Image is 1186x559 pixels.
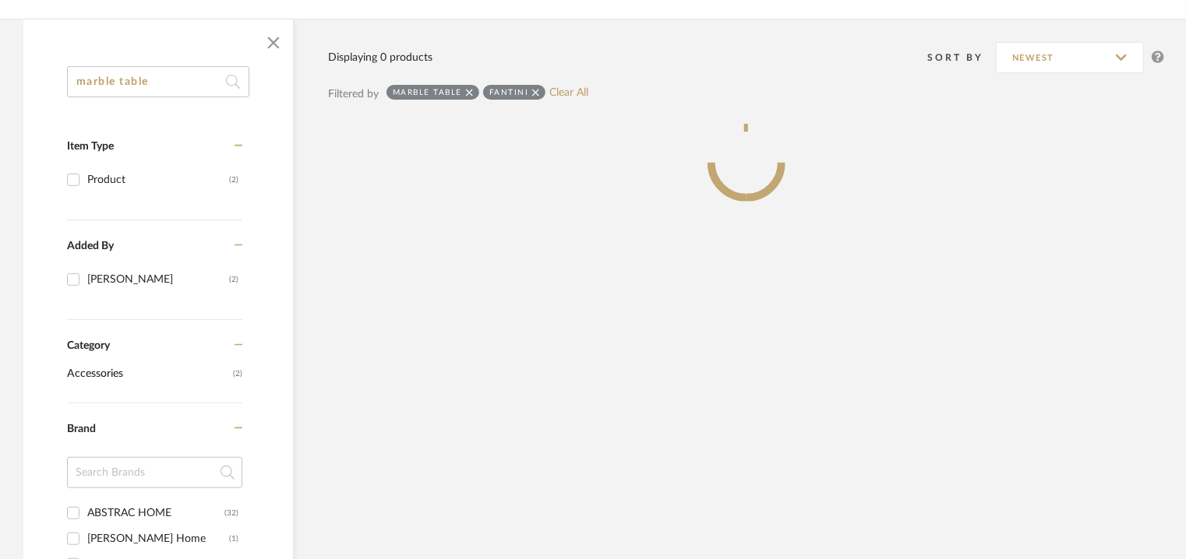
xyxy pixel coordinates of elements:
div: Product [87,167,229,192]
div: (32) [224,501,238,526]
span: Category [67,339,110,353]
a: Clear All [549,86,588,100]
span: Item Type [67,141,114,152]
div: Fantini [489,87,529,97]
div: Sort By [927,50,996,65]
span: Added By [67,241,114,251]
div: [PERSON_NAME] [87,267,229,292]
div: Filtered by [328,86,379,103]
div: Displaying 0 products [328,49,432,66]
span: (2) [233,361,242,386]
input: Search within 0 results [67,66,249,97]
input: Search Brands [67,457,242,488]
div: (2) [229,267,238,292]
button: Close [258,27,289,58]
div: marble table [393,87,462,97]
div: ABSTRAC HOME [87,501,224,526]
span: Accessories [67,360,229,387]
span: Brand [67,424,96,434]
div: (2) [229,167,238,192]
div: (1) [229,526,238,551]
div: [PERSON_NAME] Home [87,526,229,551]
